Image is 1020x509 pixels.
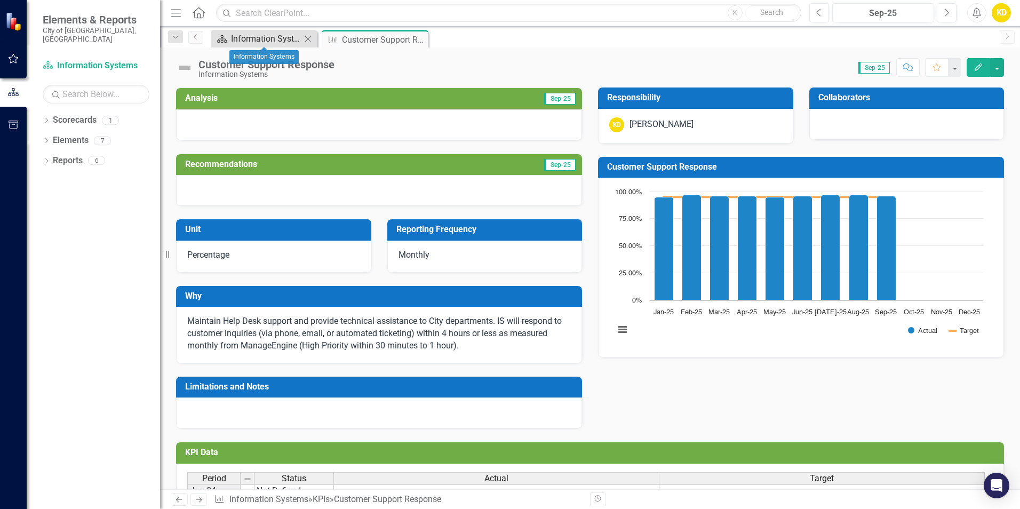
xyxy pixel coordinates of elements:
text: Nov-25 [931,309,952,316]
button: KD [992,3,1011,22]
path: Apr-25, 96. Actual. [738,196,757,300]
text: Jun-25 [792,309,812,316]
span: Actual [484,474,508,483]
path: Jun-25, 96. Actual. [793,196,812,300]
a: KPIs [313,494,330,504]
h3: Why [185,291,577,301]
span: Sep-25 [858,62,890,74]
small: City of [GEOGRAPHIC_DATA], [GEOGRAPHIC_DATA] [43,26,149,44]
h3: Limitations and Notes [185,382,577,392]
div: » » [214,494,582,506]
text: Mar-25 [708,309,730,316]
text: 25.00% [619,270,642,277]
a: Elements [53,134,89,147]
img: Not Defined [176,59,193,76]
h3: Responsibility [607,93,788,102]
button: Search [745,5,799,20]
text: 50.00% [619,243,642,250]
div: KD [609,117,624,132]
path: Aug-25, 97. Actual. [849,195,868,300]
div: Information Systems [198,70,334,78]
button: Show Target [950,327,979,335]
text: 100.00% [615,189,642,196]
div: 6 [88,156,105,165]
span: Sep-25 [544,93,576,105]
path: Mar-25, 96. Actual. [710,196,729,300]
div: Information Systems [231,32,301,45]
button: View chart menu, Chart [615,322,630,337]
svg: Interactive chart [609,186,989,346]
img: 8DAGhfEEPCf229AAAAAElFTkSuQmCC [243,475,252,483]
div: Chart. Highcharts interactive chart. [609,186,993,346]
span: Elements & Reports [43,13,149,26]
text: Apr-25 [737,309,757,316]
text: Aug-25 [847,309,869,316]
text: 0% [632,297,642,304]
text: May-25 [763,309,786,316]
path: Feb-25, 97. Actual. [682,195,702,300]
div: Information Systems [229,50,299,64]
text: Feb-25 [681,309,702,316]
a: Information Systems [43,60,149,72]
div: 1 [102,116,119,125]
text: 75.00% [619,216,642,222]
text: Jan-25 [654,309,674,316]
input: Search ClearPoint... [216,4,801,22]
div: Customer Support Response [334,494,441,504]
div: Sep-25 [836,7,930,20]
span: Sep-25 [544,159,576,171]
h3: Customer Support Response [607,162,999,172]
input: Search Below... [43,85,149,104]
div: Monthly [387,241,583,273]
a: Reports [53,155,83,167]
h3: Unit [185,225,366,234]
text: Dec-25 [959,309,980,316]
a: Information Systems [229,494,308,504]
span: Maintain Help Desk support and provide technical assistance to City departments. IS will respond ... [187,316,562,351]
span: Period [202,474,226,483]
div: Customer Support Response [342,33,426,46]
span: Target [810,474,834,483]
h3: Recommendations [185,160,455,169]
text: Sep-25 [875,309,897,316]
button: Show Actual [908,327,937,335]
text: Oct-25 [904,309,924,316]
span: Search [760,8,783,17]
a: Scorecards [53,114,97,126]
button: Sep-25 [832,3,934,22]
h3: Analysis [185,93,381,103]
h3: Collaborators [818,93,999,102]
g: Actual, series 1 of 2. Bar series with 12 bars. [655,192,970,300]
div: Customer Support Response [198,59,334,70]
path: May-25, 95. Actual. [766,197,785,300]
text: [DATE]-25 [815,309,847,316]
h3: Reporting Frequency [396,225,577,234]
path: Jan-25, 95. Actual. [655,197,674,300]
div: 7 [94,136,111,145]
path: Jul-25, 97. Actual. [821,195,840,300]
h3: KPI Data [185,448,999,457]
div: Open Intercom Messenger [984,473,1009,498]
span: Percentage [187,250,229,260]
div: [PERSON_NAME] [629,118,694,131]
path: Sep-25, 96. Actual. [877,196,896,300]
a: Information Systems [213,32,301,45]
span: Status [282,474,306,483]
img: ClearPoint Strategy [5,12,24,31]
